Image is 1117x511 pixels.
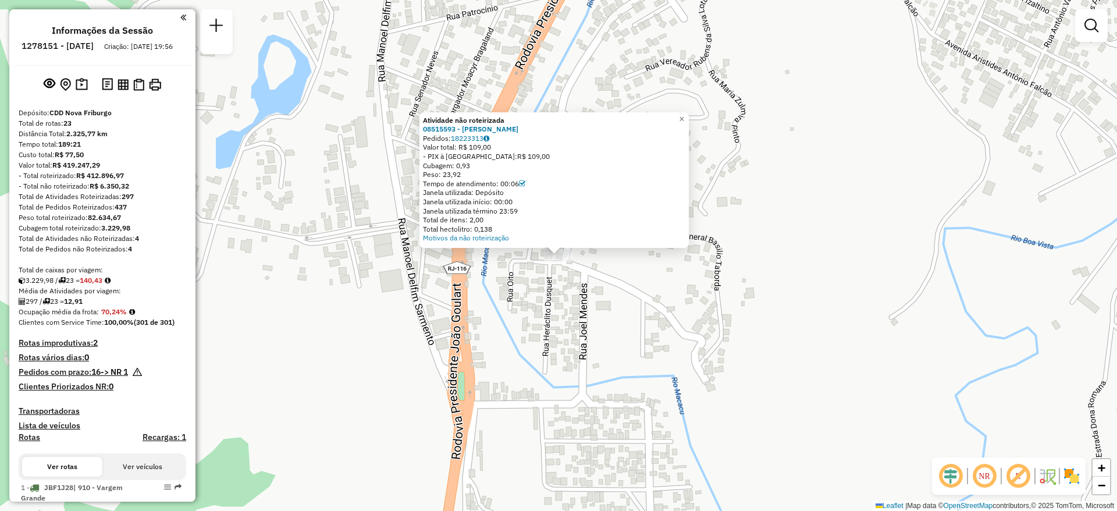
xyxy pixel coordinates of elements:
span: × [679,114,684,124]
button: Exibir sessão original [41,75,58,94]
button: Painel de Sugestão [73,76,90,94]
div: Janela utilizada: Depósito [423,188,685,197]
strong: R$ 412.896,97 [76,171,124,180]
div: Criação: [DATE] 19:56 [99,41,177,52]
div: Total hectolitro: 0,138 [423,225,685,234]
a: Exibir filtros [1080,14,1103,37]
button: Ver veículos [102,457,183,477]
strong: 82.634,67 [88,213,121,222]
a: Zoom in [1093,459,1110,477]
a: 08515593 - [PERSON_NAME] [423,125,518,133]
span: Ocultar deslocamento [937,462,965,490]
a: Close popup [675,112,689,126]
div: Depósito: [19,108,186,118]
div: Valor total: [19,160,186,171]
em: Rota exportada [175,484,182,491]
i: Total de Atividades [19,298,26,305]
strong: -> NR 1 [101,367,128,377]
strong: 4 [128,244,132,253]
span: R$ 109,00 [517,152,550,161]
a: 18223313 [451,134,489,143]
div: Tempo total: [19,139,186,150]
span: JBF1J28 [44,483,73,492]
h4: Informações da Sessão [52,25,153,36]
div: Cubagem: 0,93 [423,161,685,171]
span: Ocultar NR [970,462,998,490]
strong: 16 [91,367,101,377]
div: Total de Pedidos Roteirizados: [19,202,186,212]
button: Visualizar relatório de Roteirização [115,76,131,92]
div: Janela utilizada início: 00:00 [423,197,685,207]
strong: 2 [93,338,98,348]
strong: CDD Nova Friburgo [49,108,112,117]
button: Centralizar mapa no depósito ou ponto de apoio [58,76,73,94]
div: Total de Atividades não Roteirizadas: [19,233,186,244]
a: Rotas [19,432,40,442]
div: - PIX à [GEOGRAPHIC_DATA]: [423,152,685,161]
div: Peso total roteirizado: [19,212,186,223]
div: Distância Total: [19,129,186,139]
div: Total de caixas por viagem: [19,265,186,275]
img: Exibir/Ocultar setores [1062,467,1081,485]
i: Total de rotas [58,277,66,284]
span: Ocupação média da frota: [19,307,99,316]
i: Meta Caixas/viagem: 173,30 Diferença: -32,87 [105,277,111,284]
strong: 189:21 [58,140,81,148]
strong: 2.325,77 km [66,129,108,138]
strong: R$ 419.247,29 [52,161,100,169]
div: Total de rotas: [19,118,186,129]
strong: 12,91 [64,297,83,306]
span: | [905,502,907,510]
span: 1 - [21,483,123,502]
span: − [1098,478,1105,492]
button: Ver rotas [22,457,102,477]
a: Clique aqui para minimizar o painel [180,10,186,24]
h4: Pedidos com prazo: [19,367,128,377]
a: Leaflet [876,502,903,510]
a: OpenStreetMap [944,502,993,510]
i: Cubagem total roteirizado [19,277,26,284]
a: Com service time [519,179,525,188]
h4: Rotas vários dias: [19,353,186,363]
div: Map data © contributors,© 2025 TomTom, Microsoft [873,501,1117,511]
div: - Total roteirizado: [19,171,186,181]
strong: 0 [109,381,113,392]
div: 297 / 23 = [19,296,186,307]
span: Clientes com Service Time: [19,318,104,327]
strong: 297 [122,192,134,201]
strong: 3.229,98 [101,223,130,232]
strong: R$ 77,50 [55,150,84,159]
div: Pedidos: [423,134,685,143]
a: Zoom out [1093,477,1110,494]
div: Atividade não roteirizada - NELVI RAMOS [544,250,573,261]
h4: Lista de veículos [19,421,186,431]
span: Exibir rótulo [1004,462,1032,490]
strong: 4 [135,234,139,243]
div: Tempo de atendimento: 00:06 [423,179,685,189]
div: Total de Pedidos não Roteirizados: [19,244,186,254]
h4: Rotas improdutivas: [19,338,186,348]
strong: 437 [115,203,127,211]
a: Motivos da não roteirização [423,233,509,242]
div: Peso: 23,92 [423,170,685,179]
div: Média de Atividades por viagem: [19,286,186,296]
strong: 140,43 [80,276,102,285]
div: Total de itens: 2,00 [423,215,685,225]
div: Cubagem total roteirizado: [19,223,186,233]
h6: 1278151 - [DATE] [22,41,94,51]
em: Há pedidos NR próximo a expirar [133,367,142,382]
div: Custo total: [19,150,186,160]
div: - Total não roteirizado: [19,181,186,191]
i: Observações [483,135,489,142]
span: + [1098,460,1105,475]
h4: Recargas: 1 [143,432,186,442]
h4: Transportadoras [19,406,186,416]
button: Imprimir Rotas [147,76,163,93]
em: Opções [164,484,171,491]
h4: Clientes Priorizados NR: [19,382,186,392]
img: Fluxo de ruas [1038,467,1056,485]
a: Nova sessão e pesquisa [205,14,228,40]
div: Total de Atividades Roteirizadas: [19,191,186,202]
strong: R$ 6.350,32 [90,182,129,190]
